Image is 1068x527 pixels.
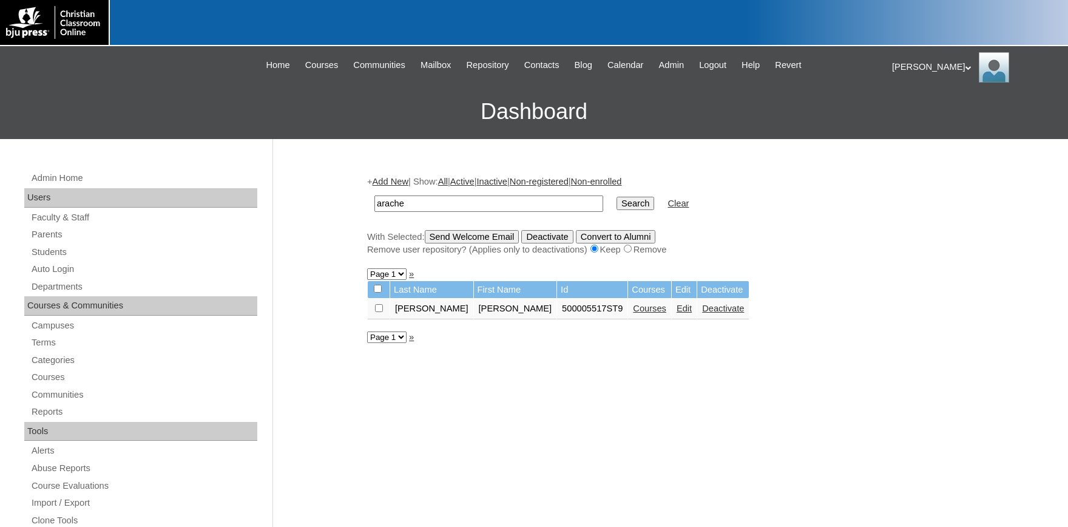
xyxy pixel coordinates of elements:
div: With Selected: [367,230,968,256]
span: Mailbox [421,58,451,72]
a: Abuse Reports [30,461,257,476]
a: Departments [30,279,257,294]
td: 500005517ST9 [557,299,627,319]
span: Help [742,58,760,72]
a: Faculty & Staff [30,210,257,225]
td: First Name [474,281,557,299]
a: Add New [373,177,408,186]
td: [PERSON_NAME] [390,299,473,319]
a: All [438,177,448,186]
a: Blog [569,58,598,72]
a: Categories [30,353,257,368]
input: Convert to Alumni [576,230,656,243]
a: Courses [30,370,257,385]
div: + | Show: | | | | [367,175,968,256]
a: Home [260,58,296,72]
div: Remove user repository? (Applies only to deactivations) Keep Remove [367,243,968,256]
input: Deactivate [521,230,573,243]
a: » [409,332,414,342]
a: Mailbox [414,58,458,72]
a: Non-registered [510,177,569,186]
span: Repository [467,58,509,72]
a: Deactivate [702,304,744,313]
img: Karen Lawton [979,52,1009,83]
a: Courses [299,58,345,72]
a: Admin [653,58,691,72]
a: Calendar [601,58,649,72]
a: » [409,269,414,279]
a: Campuses [30,318,257,333]
a: Help [735,58,766,72]
a: Communities [30,387,257,403]
a: Logout [693,58,732,72]
td: [PERSON_NAME] [474,299,557,319]
a: Alerts [30,443,257,458]
span: Home [266,58,289,72]
div: Courses & Communities [24,296,257,316]
a: Courses [633,304,666,313]
div: [PERSON_NAME] [892,52,1056,83]
div: Tools [24,422,257,441]
span: Courses [305,58,339,72]
span: Admin [659,58,684,72]
span: Logout [699,58,726,72]
input: Send Welcome Email [425,230,519,243]
a: Inactive [477,177,508,186]
a: Auto Login [30,262,257,277]
span: Calendar [607,58,643,72]
a: Students [30,245,257,260]
a: Reports [30,404,257,420]
a: Edit [677,304,692,313]
a: Repository [461,58,515,72]
span: Revert [775,58,801,72]
td: Courses [628,281,671,299]
span: Blog [575,58,592,72]
div: Users [24,188,257,208]
span: Contacts [524,58,559,72]
img: logo-white.png [6,6,103,39]
a: Clear [667,199,689,208]
a: Import / Export [30,495,257,511]
a: Active [450,177,475,186]
td: Deactivate [697,281,749,299]
td: Edit [672,281,697,299]
span: Communities [353,58,405,72]
td: Last Name [390,281,473,299]
input: Search [617,197,654,210]
a: Communities [347,58,411,72]
a: Contacts [518,58,566,72]
a: Parents [30,227,257,242]
a: Non-enrolled [571,177,622,186]
a: Course Evaluations [30,478,257,494]
input: Search [374,195,603,212]
a: Terms [30,335,257,350]
h3: Dashboard [6,84,1062,139]
td: Id [557,281,627,299]
a: Admin Home [30,171,257,186]
a: Revert [769,58,807,72]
